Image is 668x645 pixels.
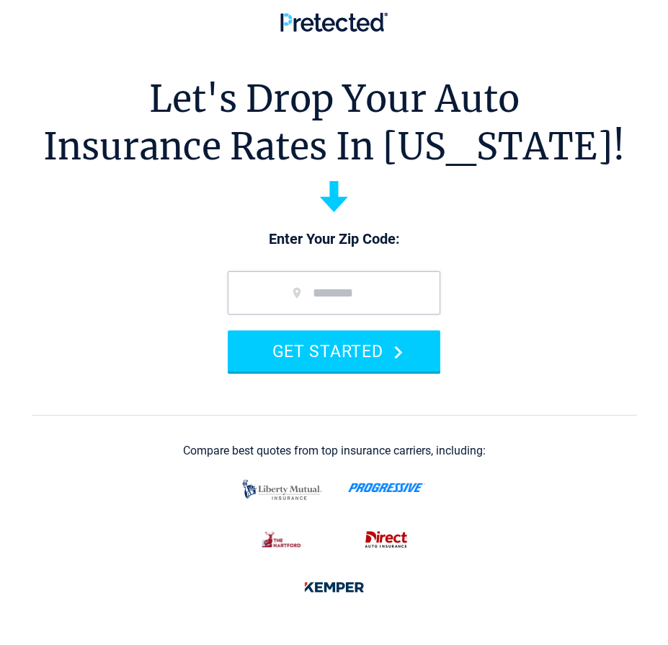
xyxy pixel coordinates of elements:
img: direct [357,525,415,555]
img: liberty [239,473,326,507]
p: Enter Your Zip Code: [213,229,455,250]
button: GET STARTED [228,330,440,372]
img: thehartford [254,525,311,555]
div: Compare best quotes from top insurance carriers, including: [183,444,486,457]
img: progressive [348,483,425,493]
input: zip code [228,271,440,315]
img: kemper [296,572,373,602]
h1: Let's Drop Your Auto Insurance Rates In [US_STATE]! [43,76,625,170]
img: Pretected Logo [280,12,388,32]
